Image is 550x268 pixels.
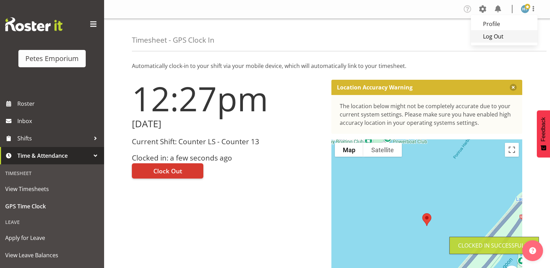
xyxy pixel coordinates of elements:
button: Show satellite imagery [363,143,402,157]
img: help-xxl-2.png [529,247,536,254]
div: Timesheet [2,166,102,180]
a: GPS Time Clock [2,198,102,215]
h1: 12:27pm [132,80,323,117]
span: Roster [17,98,101,109]
div: The location below might not be completely accurate due to your current system settings. Please m... [340,102,514,127]
button: Clock Out [132,163,203,179]
h4: Timesheet - GPS Clock In [132,36,214,44]
button: Show street map [335,143,363,157]
button: Feedback - Show survey [537,110,550,157]
span: Clock Out [153,166,182,175]
a: Apply for Leave [2,229,102,247]
h3: Clocked in: a few seconds ago [132,154,323,162]
button: Close message [510,84,517,91]
h2: [DATE] [132,119,323,129]
h3: Current Shift: Counter LS - Counter 13 [132,138,323,146]
div: Clocked in Successfully [458,241,530,250]
span: Time & Attendance [17,150,90,161]
span: Shifts [17,133,90,144]
span: GPS Time Clock [5,201,99,211]
span: Apply for Leave [5,233,99,243]
img: helena-tomlin701.jpg [521,5,529,13]
a: Log Out [471,30,538,43]
button: Toggle fullscreen view [505,143,519,157]
p: Location Accuracy Warning [337,84,413,91]
span: View Leave Balances [5,250,99,260]
span: View Timesheets [5,184,99,194]
a: Profile [471,18,538,30]
img: Rosterit website logo [5,17,62,31]
div: Petes Emporium [25,53,79,64]
span: Inbox [17,116,101,126]
span: Feedback [540,117,547,141]
div: Leave [2,215,102,229]
p: Automatically clock-in to your shift via your mobile device, which will automatically link to you... [132,62,522,70]
a: View Leave Balances [2,247,102,264]
a: View Timesheets [2,180,102,198]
